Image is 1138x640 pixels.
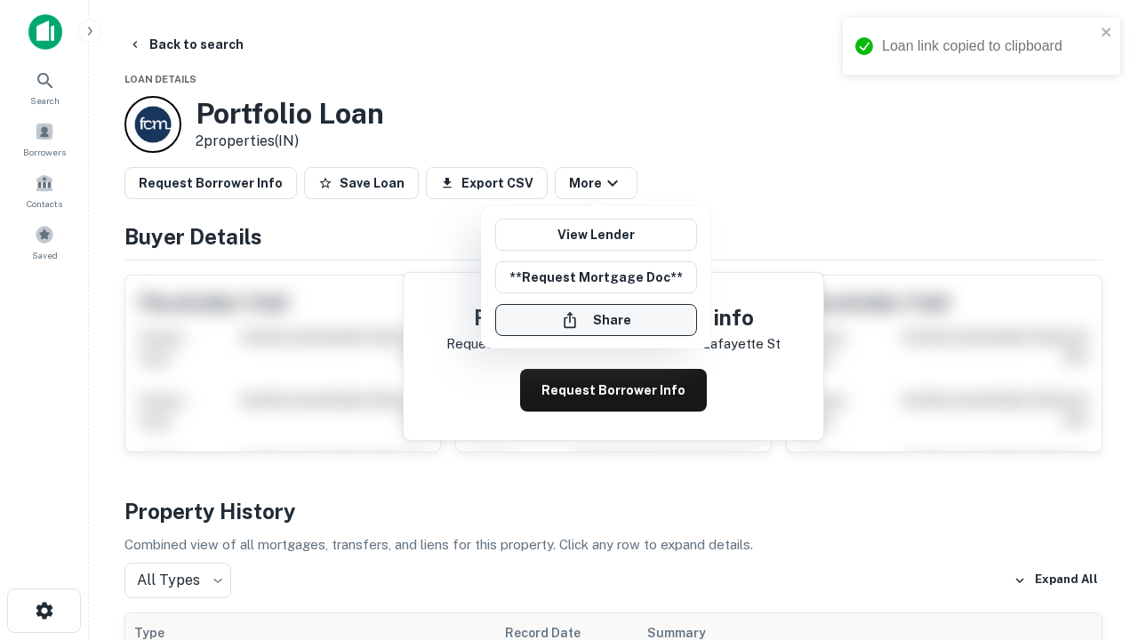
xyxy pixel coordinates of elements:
a: View Lender [495,219,697,251]
div: Loan link copied to clipboard [882,36,1095,57]
button: **Request Mortgage Doc** [495,261,697,293]
iframe: Chat Widget [1049,498,1138,583]
button: close [1101,25,1113,42]
button: Share [495,304,697,336]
